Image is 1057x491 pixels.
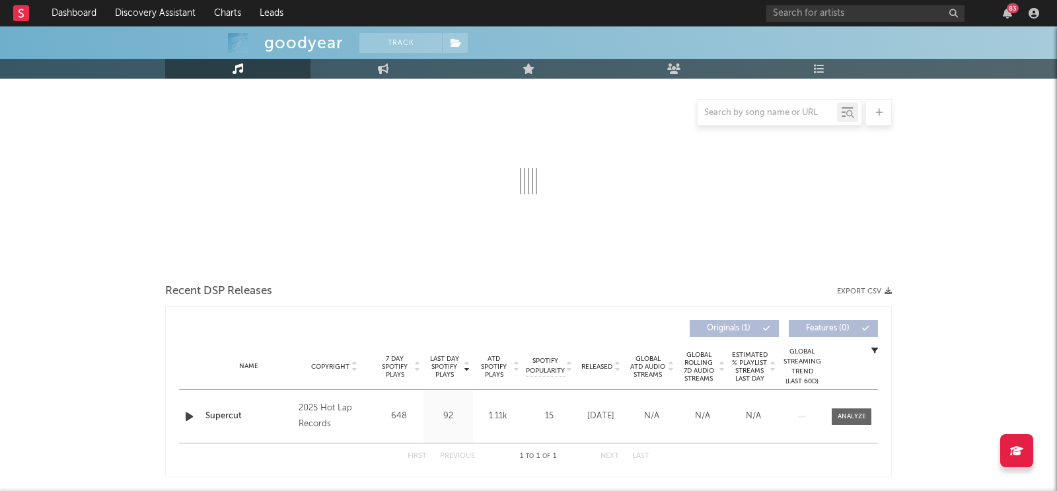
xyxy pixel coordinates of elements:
div: 92 [427,410,470,423]
button: Features(0) [789,320,878,337]
div: 1 1 1 [501,449,574,465]
button: 83 [1003,8,1012,19]
span: Last Day Spotify Plays [427,355,462,379]
button: Last [632,453,649,460]
div: 2025 Hot Lap Records [299,400,371,432]
span: Recent DSP Releases [165,283,272,299]
button: Next [601,453,619,460]
span: Copyright [311,363,349,371]
div: 648 [377,410,420,423]
span: ATD Spotify Plays [476,355,511,379]
input: Search by song name or URL [698,108,837,118]
span: Spotify Popularity [526,356,565,376]
div: 15 [526,410,572,423]
div: Name [205,361,292,371]
button: Export CSV [837,287,892,295]
div: N/A [731,410,776,423]
div: 83 [1007,3,1019,13]
div: goodyear [264,33,343,53]
button: First [408,453,427,460]
div: 1.11k [476,410,519,423]
a: Supercut [205,410,292,423]
span: Originals ( 1 ) [698,324,759,332]
button: Track [359,33,442,53]
span: to [526,453,534,459]
span: Global Rolling 7D Audio Streams [680,351,717,383]
span: of [542,453,550,459]
span: 7 Day Spotify Plays [377,355,412,379]
span: Global ATD Audio Streams [630,355,666,379]
div: Global Streaming Trend (Last 60D) [782,347,822,387]
span: Released [581,363,612,371]
div: N/A [630,410,674,423]
div: N/A [680,410,725,423]
div: [DATE] [579,410,623,423]
span: Features ( 0 ) [797,324,858,332]
span: Estimated % Playlist Streams Last Day [731,351,768,383]
button: Previous [440,453,475,460]
button: Originals(1) [690,320,779,337]
input: Search for artists [766,5,965,22]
